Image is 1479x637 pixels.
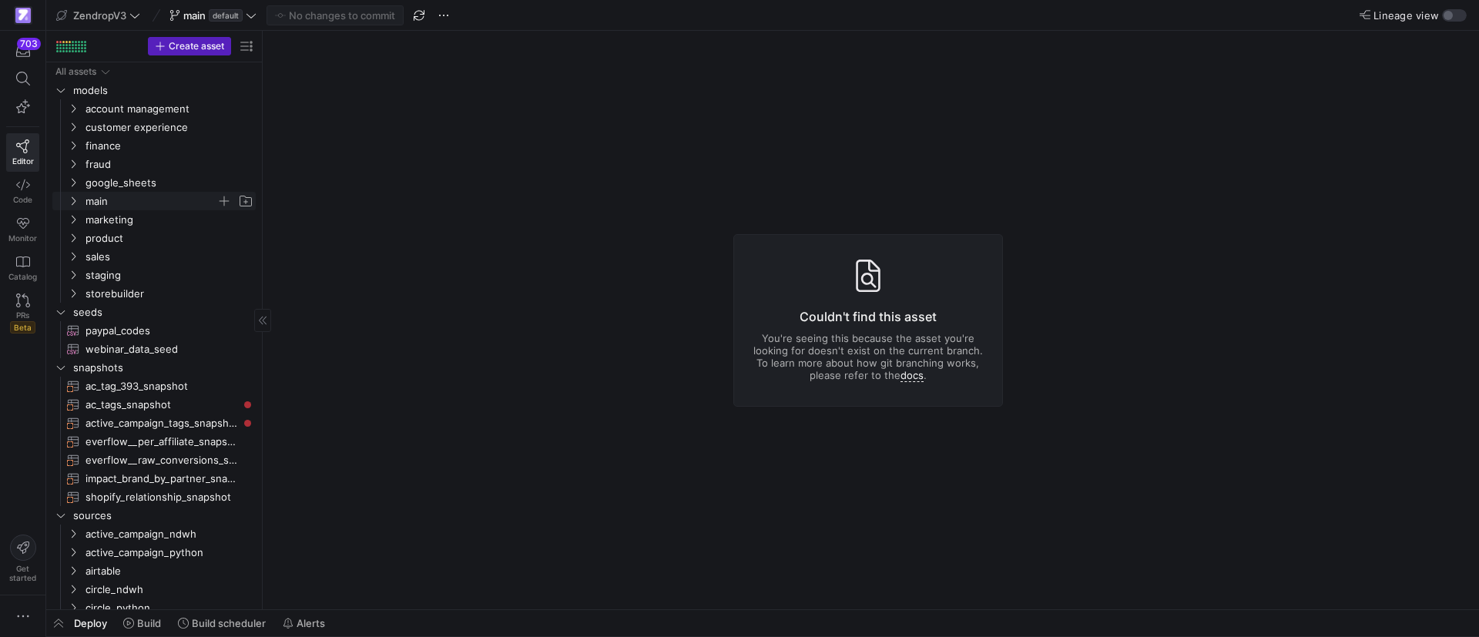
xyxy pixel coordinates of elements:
button: Create asset [148,37,231,55]
a: active_campaign_tags_snapshot​​​​​​​ [52,414,256,432]
span: customer experience [86,119,253,136]
p: You're seeing this because the asset you're looking for doesn't exist on the current branch. To l... [753,332,984,381]
span: google_sheets [86,174,253,192]
span: Catalog [8,272,37,281]
span: circle_python [86,599,253,617]
div: Press SPACE to select this row. [52,173,256,192]
span: Beta [10,321,35,334]
span: default [209,9,243,22]
span: active_campaign_python [86,544,253,562]
a: webinar_data_seed​​​​​​ [52,340,256,358]
div: Press SPACE to select this row. [52,340,256,358]
button: Getstarted [6,528,39,588]
span: Monitor [8,233,37,243]
span: fraud [86,156,253,173]
button: Alerts [276,610,332,636]
div: Press SPACE to select this row. [52,414,256,432]
button: maindefault [166,5,260,25]
div: Press SPACE to select this row. [52,81,256,99]
div: Press SPACE to select this row. [52,488,256,506]
div: Press SPACE to select this row. [52,303,256,321]
div: Press SPACE to select this row. [52,284,256,303]
div: Press SPACE to select this row. [52,266,256,284]
span: PRs [16,310,29,320]
a: Catalog [6,249,39,287]
span: airtable [86,562,253,580]
img: https://storage.googleapis.com/y42-prod-data-exchange/images/qZXOSqkTtPuVcXVzF40oUlM07HVTwZXfPK0U... [15,8,31,23]
span: Build scheduler [192,617,266,629]
a: ac_tag_393_snapshot​​​​​​​ [52,377,256,395]
span: sales [86,248,253,266]
span: paypal_codes​​​​​​ [86,322,238,340]
div: Press SPACE to select this row. [52,192,256,210]
a: everflow__raw_conversions_snapshot​​​​​​​ [52,451,256,469]
span: Create asset [169,41,224,52]
a: Monitor [6,210,39,249]
span: storebuilder [86,285,253,303]
span: seeds [73,303,253,321]
span: Lineage view [1373,9,1439,22]
span: ac_tag_393_snapshot​​​​​​​ [86,377,238,395]
a: Editor [6,133,39,172]
span: staging [86,267,253,284]
span: shopify_relationship_snapshot​​​​​​​ [86,488,238,506]
button: Build [116,610,168,636]
span: Deploy [74,617,107,629]
button: Build scheduler [171,610,273,636]
div: Press SPACE to select this row. [52,62,256,81]
div: Press SPACE to select this row. [52,358,256,377]
div: Press SPACE to select this row. [52,321,256,340]
a: paypal_codes​​​​​​ [52,321,256,340]
h3: Couldn't find this asset [753,307,984,326]
span: Build [137,617,161,629]
span: active_campaign_ndwh [86,525,253,543]
button: 703 [6,37,39,65]
a: docs [900,369,924,382]
span: ZendropV3 [73,9,126,22]
div: Press SPACE to select this row. [52,118,256,136]
span: webinar_data_seed​​​​​​ [86,340,238,358]
span: circle_ndwh [86,581,253,598]
div: Press SPACE to select this row. [52,247,256,266]
div: Press SPACE to select this row. [52,580,256,598]
a: https://storage.googleapis.com/y42-prod-data-exchange/images/qZXOSqkTtPuVcXVzF40oUlM07HVTwZXfPK0U... [6,2,39,28]
span: main [86,193,216,210]
span: Alerts [297,617,325,629]
div: Press SPACE to select this row. [52,543,256,562]
span: Editor [12,156,34,166]
span: Get started [9,564,36,582]
span: main [183,9,206,22]
a: ac_tags_snapshot​​​​​​​ [52,395,256,414]
span: active_campaign_tags_snapshot​​​​​​​ [86,414,238,432]
span: product [86,230,253,247]
div: Press SPACE to select this row. [52,562,256,580]
div: Press SPACE to select this row. [52,136,256,155]
div: Press SPACE to select this row. [52,506,256,525]
div: Press SPACE to select this row. [52,432,256,451]
span: ac_tags_snapshot​​​​​​​ [86,396,238,414]
div: Press SPACE to select this row. [52,525,256,543]
div: Press SPACE to select this row. [52,210,256,229]
span: everflow__raw_conversions_snapshot​​​​​​​ [86,451,238,469]
span: account management [86,100,253,118]
a: everflow__per_affiliate_snapshot​​​​​​​ [52,432,256,451]
span: Code [13,195,32,204]
span: snapshots [73,359,253,377]
span: marketing [86,211,253,229]
div: Press SPACE to select this row. [52,395,256,414]
div: Press SPACE to select this row. [52,469,256,488]
span: impact_brand_by_partner_snapshot​​​​​​​ [86,470,238,488]
div: Press SPACE to select this row. [52,377,256,395]
div: All assets [55,66,96,77]
button: ZendropV3 [52,5,144,25]
a: PRsBeta [6,287,39,340]
div: Press SPACE to select this row. [52,229,256,247]
div: 703 [17,38,41,50]
span: sources [73,507,253,525]
a: shopify_relationship_snapshot​​​​​​​ [52,488,256,506]
a: Code [6,172,39,210]
div: Press SPACE to select this row. [52,598,256,617]
div: Press SPACE to select this row. [52,451,256,469]
a: impact_brand_by_partner_snapshot​​​​​​​ [52,469,256,488]
span: models [73,82,253,99]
